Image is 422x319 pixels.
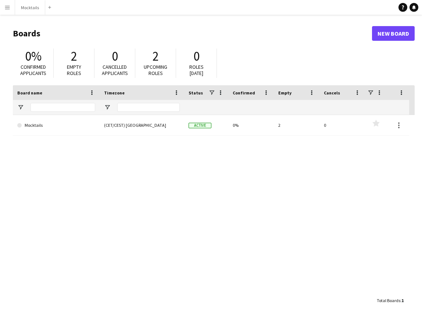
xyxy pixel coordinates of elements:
button: Mocktails [15,0,45,15]
div: : [377,293,404,308]
div: 0% [228,115,274,135]
h1: Boards [13,28,372,39]
span: Confirmed applicants [20,64,46,76]
span: 0 [193,48,200,64]
span: Upcoming roles [144,64,167,76]
div: 2 [274,115,319,135]
span: Empty [278,90,292,96]
button: Open Filter Menu [104,104,111,111]
div: (CET/CEST) [GEOGRAPHIC_DATA] [100,115,184,135]
span: Roles [DATE] [189,64,204,76]
input: Board name Filter Input [31,103,95,112]
span: Active [189,123,211,128]
input: Timezone Filter Input [117,103,180,112]
a: New Board [372,26,415,41]
span: Timezone [104,90,125,96]
span: Empty roles [67,64,81,76]
a: Mocktails [17,115,95,136]
span: 1 [401,298,404,303]
span: 2 [153,48,159,64]
span: Confirmed [233,90,255,96]
div: 0 [319,115,365,135]
span: 0 [112,48,118,64]
span: Cancelled applicants [102,64,128,76]
span: Total Boards [377,298,400,303]
span: 0% [25,48,42,64]
span: Board name [17,90,42,96]
span: Cancels [324,90,340,96]
span: Status [189,90,203,96]
button: Open Filter Menu [17,104,24,111]
span: 2 [71,48,77,64]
